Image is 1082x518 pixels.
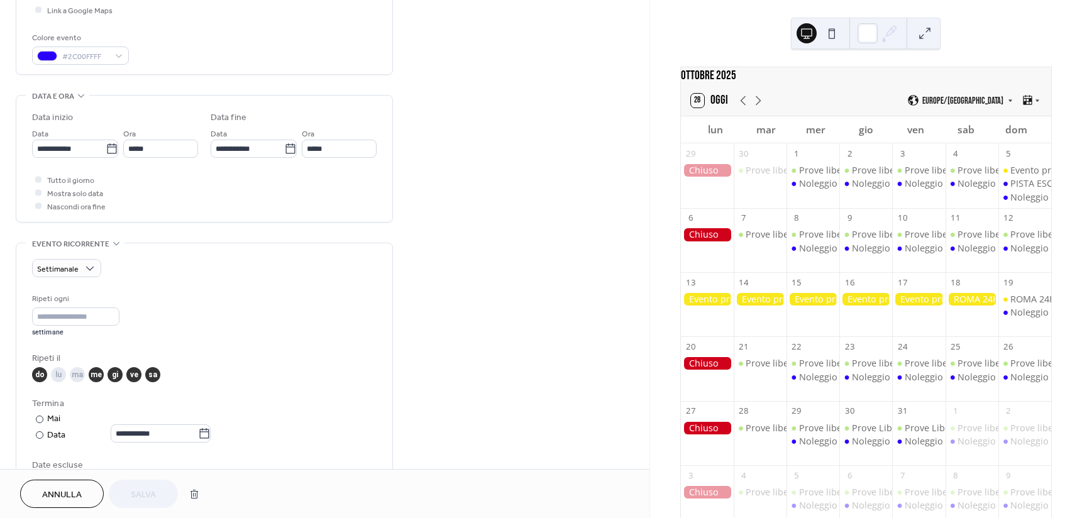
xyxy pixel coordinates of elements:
[32,128,48,141] span: Data
[1010,371,1068,383] div: Noleggio kart
[799,486,851,499] div: Prove libere
[946,499,998,512] div: Noleggio kart
[839,164,892,177] div: Prove libere
[998,371,1051,383] div: Noleggio kart
[738,470,749,481] div: 4
[738,148,749,159] div: 30
[791,212,802,224] div: 8
[70,367,85,382] div: ma
[746,422,797,434] div: Prove libere
[787,486,839,499] div: Prove libere
[852,177,910,190] div: Noleggio kart
[897,341,908,353] div: 24
[852,499,910,512] div: Noleggio kart
[685,341,697,353] div: 20
[958,422,1009,434] div: Prove libere
[741,116,791,143] div: mar
[799,499,857,512] div: Noleggio kart
[905,371,963,383] div: Noleggio kart
[787,371,839,383] div: Noleggio kart
[746,357,797,370] div: Prove libere
[839,242,892,255] div: Noleggio kart
[746,164,797,177] div: Prove libere
[1010,435,1068,448] div: Noleggio kart
[958,371,1015,383] div: Noleggio kart
[998,306,1051,319] div: Noleggio kart
[1010,242,1068,255] div: Noleggio kart
[799,371,857,383] div: Noleggio kart
[839,499,892,512] div: Noleggio kart
[47,428,211,443] div: Data
[20,480,104,508] button: Annulla
[123,128,136,141] span: Ora
[998,164,1051,177] div: Evento privato
[1003,212,1014,224] div: 12
[787,499,839,512] div: Noleggio kart
[32,31,126,45] div: Colore evento
[998,422,1051,434] div: Prove libere
[839,486,892,499] div: Prove libere
[991,116,1041,143] div: dom
[1003,405,1014,417] div: 2
[852,435,910,448] div: Noleggio kart
[681,357,734,370] div: Chiuso
[32,397,374,411] div: Termina
[841,116,891,143] div: gio
[1003,470,1014,481] div: 9
[791,148,802,159] div: 1
[905,422,959,434] div: Prove Libere
[799,422,851,434] div: Prove libere
[799,177,857,190] div: Noleggio kart
[787,422,839,434] div: Prove libere
[998,228,1051,241] div: Prove libere
[734,486,787,499] div: Prove libere
[852,242,910,255] div: Noleggio kart
[950,341,961,353] div: 25
[839,228,892,241] div: Prove libere
[891,116,941,143] div: ven
[47,4,113,18] span: Link a Google Maps
[998,242,1051,255] div: Noleggio kart
[852,357,903,370] div: Prove libere
[211,128,227,141] span: Data
[946,242,998,255] div: Noleggio kart
[905,486,956,499] div: Prove libere
[746,228,797,241] div: Prove libere
[905,164,956,177] div: Prove libere
[998,435,1051,448] div: Noleggio kart
[844,470,855,481] div: 6
[839,422,892,434] div: Prove Libere
[892,422,945,434] div: Prove Libere
[1010,164,1072,177] div: Evento privato
[958,499,1015,512] div: Noleggio kart
[941,116,991,143] div: sab
[685,470,697,481] div: 3
[787,164,839,177] div: Prove libere
[946,371,998,383] div: Noleggio kart
[946,486,998,499] div: Prove libere
[51,367,66,382] div: lu
[897,277,908,288] div: 17
[958,357,1009,370] div: Prove libere
[852,371,910,383] div: Noleggio kart
[681,228,734,241] div: Chiuso
[839,293,892,306] div: Evento privato
[839,371,892,383] div: Noleggio kart
[950,470,961,481] div: 8
[897,148,908,159] div: 3
[897,212,908,224] div: 10
[1003,148,1014,159] div: 5
[897,470,908,481] div: 7
[791,405,802,417] div: 29
[905,499,963,512] div: Noleggio kart
[738,405,749,417] div: 28
[950,148,961,159] div: 4
[905,228,956,241] div: Prove libere
[1003,341,1014,353] div: 26
[787,228,839,241] div: Prove libere
[787,177,839,190] div: Noleggio kart
[892,164,945,177] div: Prove libere
[1003,277,1014,288] div: 19
[1010,357,1062,370] div: Prove libere
[958,486,1009,499] div: Prove libere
